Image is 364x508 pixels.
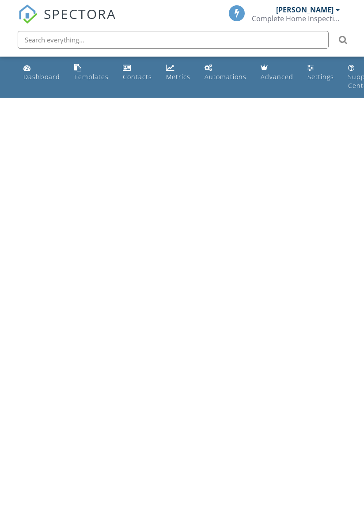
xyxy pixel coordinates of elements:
a: Advanced [257,60,297,85]
div: Metrics [166,73,190,81]
div: Templates [74,73,109,81]
a: Automations (Basic) [201,60,250,85]
a: Contacts [119,60,155,85]
div: Contacts [123,73,152,81]
a: Dashboard [20,60,64,85]
span: SPECTORA [44,4,116,23]
div: Dashboard [23,73,60,81]
img: The Best Home Inspection Software - Spectora [18,4,38,24]
a: Metrics [163,60,194,85]
a: Settings [304,60,337,85]
input: Search everything... [18,31,329,49]
div: Settings [307,73,334,81]
div: Automations [205,73,246,81]
div: Complete Home Inspections LLC [252,14,340,23]
div: [PERSON_NAME] [276,5,334,14]
a: Templates [71,60,112,85]
a: SPECTORA [18,12,116,31]
div: Advanced [261,73,293,81]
